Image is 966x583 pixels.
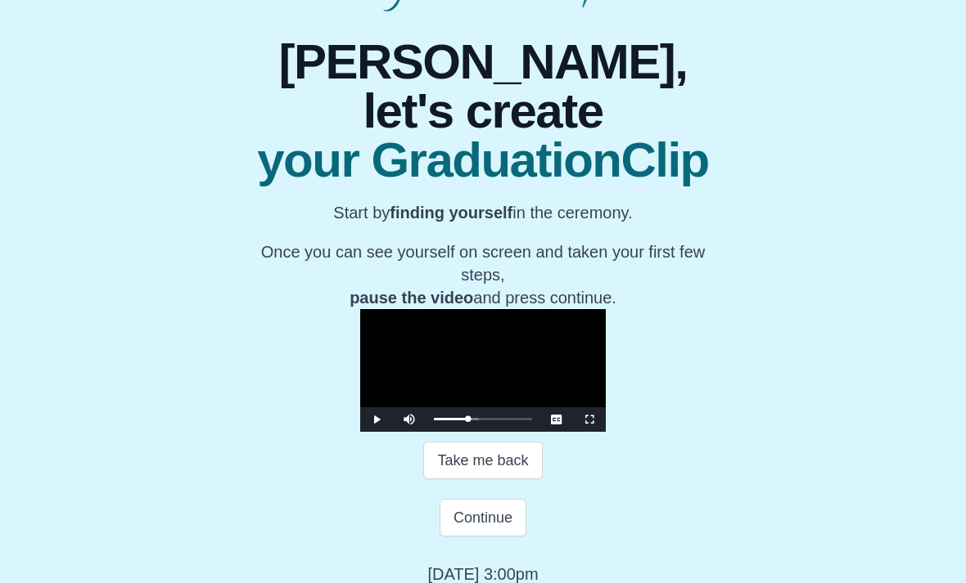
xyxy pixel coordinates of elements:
[360,309,606,432] div: Video Player
[390,204,512,222] b: finding yourself
[241,240,724,309] p: Once you can see yourself on screen and taken your first few steps, and press continue.
[241,136,724,185] span: your GraduationClip
[241,38,724,136] span: [PERSON_NAME], let's create
[360,407,393,432] button: Play
[440,499,526,536] button: Continue
[350,289,473,307] b: pause the video
[540,407,573,432] button: Captions
[241,201,724,224] p: Start by in the ceremony.
[393,407,426,432] button: Mute
[573,407,606,432] button: Fullscreen
[423,442,542,479] button: Take me back
[434,418,532,420] div: Progress Bar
